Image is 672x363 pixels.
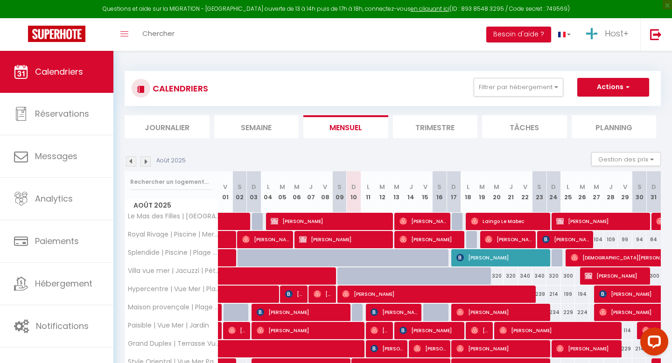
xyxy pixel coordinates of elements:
abbr: M [394,182,399,191]
div: 214 [546,286,561,303]
div: 109 [604,231,618,248]
span: [PERSON_NAME] [399,212,448,230]
th: 04 [261,171,275,213]
th: 09 [332,171,347,213]
div: 300 [646,267,661,285]
div: 229 [618,340,632,357]
iframe: LiveChat chat widget [633,324,672,363]
img: logout [650,28,662,40]
span: Analytics [35,193,73,204]
div: 234 [546,304,561,321]
abbr: S [437,182,441,191]
abbr: V [323,182,327,191]
span: [PERSON_NAME] [257,321,363,339]
span: [PERSON_NAME] [228,321,247,339]
div: 199 [561,286,575,303]
div: 340 [518,267,532,285]
abbr: D [252,182,256,191]
span: Laingo Le Mabec [471,212,548,230]
span: [PERSON_NAME] [371,340,404,357]
th: 11 [361,171,375,213]
th: 21 [504,171,518,213]
abbr: J [309,182,313,191]
abbr: L [367,182,370,191]
input: Rechercher un logement... [130,174,213,190]
abbr: V [423,182,427,191]
span: Notifications [36,320,89,332]
div: 300 [561,267,575,285]
th: 29 [618,171,632,213]
abbr: J [409,182,413,191]
abbr: M [479,182,485,191]
div: 239 [532,286,547,303]
abbr: L [267,182,270,191]
div: 320 [490,267,504,285]
th: 16 [432,171,447,213]
th: 18 [461,171,476,213]
li: Tâches [482,115,567,138]
abbr: L [567,182,569,191]
span: [PERSON_NAME] [556,340,619,357]
span: [PERSON_NAME] [314,285,333,303]
abbr: S [238,182,242,191]
abbr: M [594,182,599,191]
th: 23 [532,171,547,213]
abbr: J [509,182,513,191]
span: Paisible | Vue Mer | Jardin [126,322,209,329]
abbr: M [494,182,499,191]
span: [PERSON_NAME] [485,230,533,248]
span: Réservations [35,108,89,119]
abbr: D [551,182,556,191]
th: 15 [418,171,433,213]
th: 06 [289,171,304,213]
span: [PERSON_NAME] [499,321,620,339]
span: [PERSON_NAME] [471,321,490,339]
span: Le Mas des Filles | [GEOGRAPHIC_DATA] | Piscine [126,213,220,220]
div: 320 [504,267,518,285]
abbr: M [580,182,585,191]
th: 30 [632,171,647,213]
button: Filtrer par hébergement [474,78,563,97]
span: Host+ [605,28,629,39]
p: Août 2025 [156,156,186,165]
div: 194 [575,286,589,303]
img: ... [585,27,599,41]
span: [PERSON_NAME] [342,285,535,303]
span: Hypercentre | Vue Mer | Plage 50m [126,286,220,293]
span: [PERSON_NAME] [242,230,290,248]
h3: CALENDRIERS [150,78,208,99]
th: 17 [447,171,461,213]
a: Chercher [135,18,182,51]
div: 104 [589,231,604,248]
th: 07 [304,171,318,213]
span: Royal Rivage | Piscine | Mer 200m [126,231,220,238]
div: 94 [632,231,647,248]
span: Maison provençale | Plage 500m [126,304,220,311]
th: 14 [404,171,418,213]
div: 114 [618,322,632,339]
span: [PERSON_NAME] [456,249,548,266]
span: [PERSON_NAME] [271,212,391,230]
li: Semaine [214,115,299,138]
abbr: D [451,182,456,191]
th: 08 [318,171,333,213]
div: 320 [546,267,561,285]
li: Planning [572,115,657,138]
span: [PERSON_NAME] [257,303,348,321]
abbr: S [637,182,642,191]
div: 99 [618,231,632,248]
span: Paiements [35,235,79,247]
span: Hébergement [35,278,92,289]
span: Août 2025 [125,199,218,212]
span: [PERSON_NAME] [371,303,419,321]
span: Calendriers [35,66,83,77]
span: Messages [35,150,77,162]
th: 22 [518,171,532,213]
div: 340 [532,267,547,285]
button: Actions [577,78,649,97]
th: 25 [561,171,575,213]
th: 27 [589,171,604,213]
span: Chercher [142,28,175,38]
abbr: S [537,182,541,191]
